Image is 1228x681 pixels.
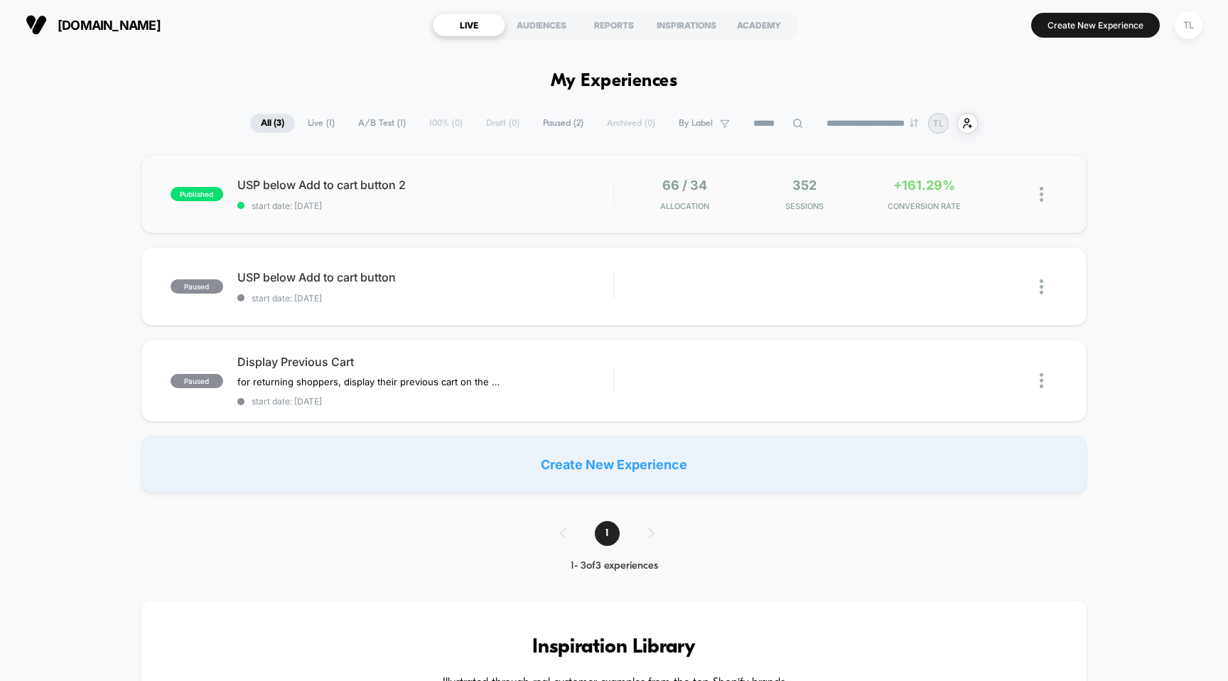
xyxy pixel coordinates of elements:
img: close [1040,279,1043,294]
div: ACADEMY [723,14,795,36]
span: 352 [792,178,817,193]
p: TL [933,118,944,129]
div: Create New Experience [141,436,1087,493]
span: USP below Add to cart button [237,270,614,284]
button: Create New Experience [1031,13,1160,38]
div: 1 - 3 of 3 experiences [546,560,683,572]
img: close [1040,187,1043,202]
span: USP below Add to cart button 2 [237,178,614,192]
span: for returning shoppers, display their previous cart on the home page [237,376,501,387]
button: TL [1170,11,1207,40]
span: Live ( 1 ) [297,114,345,133]
span: start date: [DATE] [237,293,614,304]
div: TL [1175,11,1202,39]
h1: My Experiences [551,71,678,92]
span: start date: [DATE] [237,200,614,211]
span: All ( 3 ) [250,114,295,133]
span: By Label [679,118,713,129]
span: 66 / 34 [662,178,707,193]
div: REPORTS [578,14,650,36]
span: 1 [595,521,620,546]
span: paused [171,374,223,388]
span: Allocation [660,201,709,211]
img: Visually logo [26,14,47,36]
span: CONVERSION RATE [868,201,980,211]
img: end [910,119,918,127]
span: start date: [DATE] [237,396,614,407]
span: Paused ( 2 ) [532,114,594,133]
button: [DOMAIN_NAME] [21,14,165,36]
img: close [1040,373,1043,388]
span: paused [171,279,223,294]
span: Sessions [748,201,861,211]
h3: Inspiration Library [184,636,1045,659]
span: +161.29% [893,178,955,193]
span: Display Previous Cart [237,355,614,369]
span: published [171,187,223,201]
div: INSPIRATIONS [650,14,723,36]
div: AUDIENCES [505,14,578,36]
div: LIVE [433,14,505,36]
span: [DOMAIN_NAME] [58,18,161,33]
span: A/B Test ( 1 ) [348,114,416,133]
